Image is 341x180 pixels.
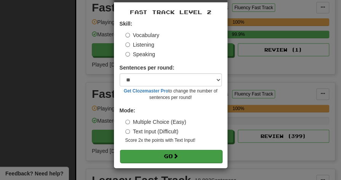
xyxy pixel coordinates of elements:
strong: Skill: [120,21,132,27]
label: Speaking [125,50,155,58]
span: Fast Track Level 2 [130,9,211,15]
input: Speaking [125,52,130,57]
input: Multiple Choice (Easy) [125,120,130,124]
input: Vocabulary [125,33,130,37]
input: Listening [125,42,130,47]
label: Listening [125,41,154,49]
small: to change the number of sentences per round! [120,88,222,101]
label: Text Input (Difficult) [125,128,179,135]
small: Score 2x the points with Text Input ! [125,137,222,144]
strong: Mode: [120,107,135,114]
label: Vocabulary [125,31,159,39]
label: Sentences per round: [120,64,175,71]
label: Multiple Choice (Easy) [125,118,186,126]
a: Get Clozemaster Pro [124,88,168,94]
input: Text Input (Difficult) [125,129,130,134]
button: Go [120,150,222,163]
